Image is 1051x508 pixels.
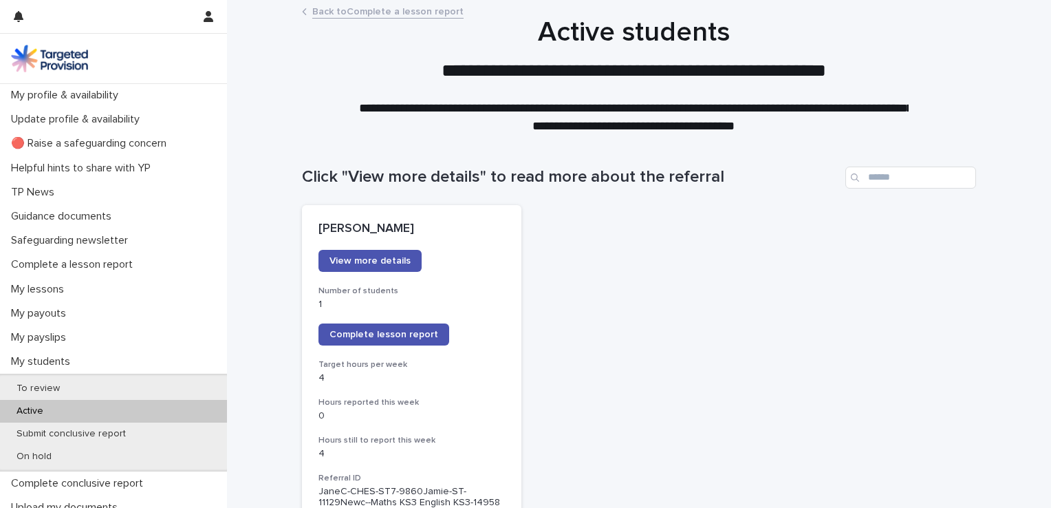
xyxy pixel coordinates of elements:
p: To review [6,383,71,394]
p: My profile & availability [6,89,129,102]
h3: Hours still to report this week [318,435,505,446]
p: Active [6,405,54,417]
p: 1 [318,299,505,310]
h3: Hours reported this week [318,397,505,408]
span: Complete lesson report [329,330,438,339]
h3: Target hours per week [318,359,505,370]
h3: Number of students [318,286,505,297]
a: View more details [318,250,422,272]
span: View more details [329,256,411,266]
p: My lessons [6,283,75,296]
a: Back toComplete a lesson report [312,3,464,19]
p: [PERSON_NAME] [318,222,505,237]
p: Complete conclusive report [6,477,154,490]
p: 4 [318,448,505,460]
p: On hold [6,451,63,463]
h1: Click "View more details" to read more about the referral [302,167,840,187]
p: Safeguarding newsletter [6,234,139,247]
p: 🔴 Raise a safeguarding concern [6,137,177,150]
p: My students [6,355,81,368]
p: Complete a lesson report [6,258,144,271]
p: TP News [6,186,65,199]
p: Update profile & availability [6,113,151,126]
p: Helpful hints to share with YP [6,162,162,175]
h3: Referral ID [318,473,505,484]
p: My payslips [6,331,77,344]
input: Search [845,167,976,189]
p: Guidance documents [6,210,122,223]
p: 0 [318,410,505,422]
a: Complete lesson report [318,324,449,346]
p: 4 [318,372,505,384]
img: M5nRWzHhSzIhMunXDL62 [11,45,88,72]
p: Submit conclusive report [6,428,137,440]
h1: Active students [296,16,971,49]
p: My payouts [6,307,77,320]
